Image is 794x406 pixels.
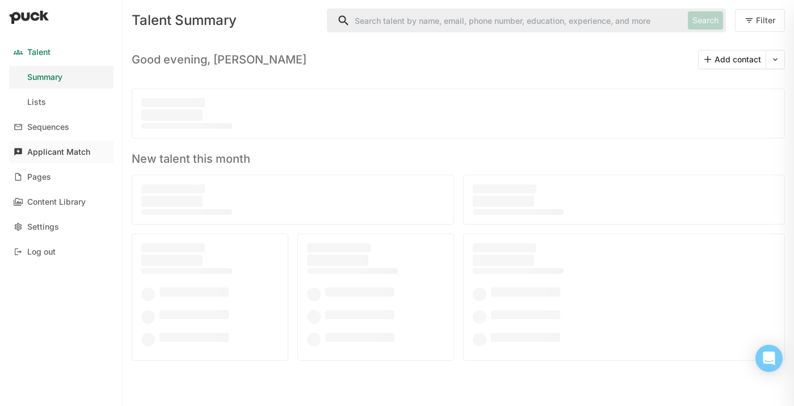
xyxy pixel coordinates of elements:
[9,191,114,213] a: Content Library
[755,345,783,372] div: Open Intercom Messenger
[132,14,318,27] div: Talent Summary
[735,9,785,32] button: Filter
[9,66,114,88] a: Summary
[27,73,62,82] div: Summary
[27,247,56,257] div: Log out
[9,166,114,188] a: Pages
[27,197,86,207] div: Content Library
[27,147,90,157] div: Applicant Match
[9,141,114,163] a: Applicant Match
[9,215,114,238] a: Settings
[132,147,785,166] h3: New talent this month
[27,98,46,107] div: Lists
[327,9,683,32] input: Search
[132,53,306,66] h3: Good evening, [PERSON_NAME]
[27,48,51,57] div: Talent
[9,116,114,138] a: Sequences
[699,50,766,69] button: Add contact
[27,222,59,232] div: Settings
[9,41,114,64] a: Talent
[27,122,69,132] div: Sequences
[27,172,51,182] div: Pages
[9,91,114,113] a: Lists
